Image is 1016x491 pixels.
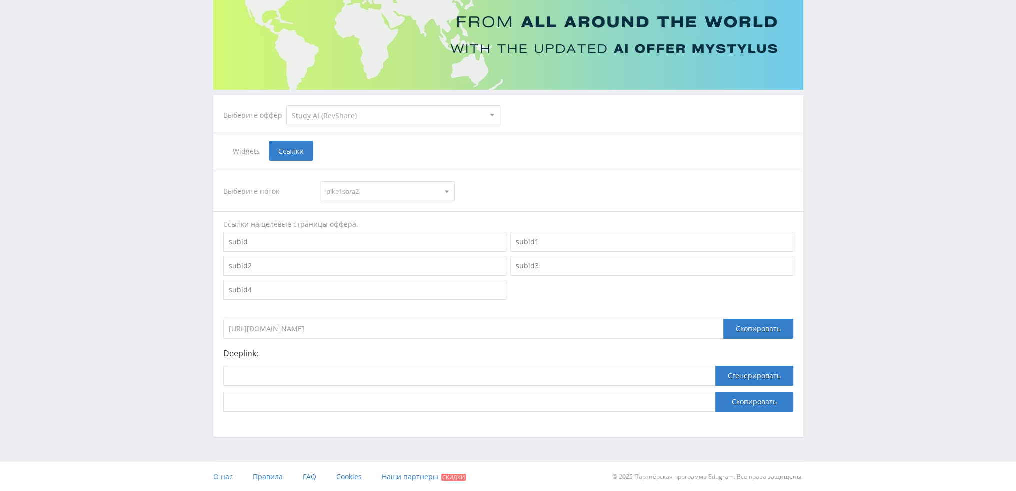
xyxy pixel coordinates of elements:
[326,182,439,201] span: pika1sora2
[715,392,793,412] button: Скопировать
[510,256,793,276] input: subid3
[715,366,793,386] button: Сгенерировать
[303,472,316,481] span: FAQ
[510,232,793,252] input: subid1
[336,472,362,481] span: Cookies
[269,141,313,161] span: Ссылки
[441,474,466,481] span: Скидки
[213,472,233,481] span: О нас
[253,472,283,481] span: Правила
[223,349,793,358] p: Deeplink:
[223,181,310,201] div: Выберите поток
[723,319,793,339] div: Скопировать
[223,280,506,300] input: subid4
[223,111,286,119] div: Выберите оффер
[223,256,506,276] input: subid2
[382,472,438,481] span: Наши партнеры
[223,219,793,229] div: Ссылки на целевые страницы оффера.
[223,141,269,161] span: Widgets
[223,232,506,252] input: subid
